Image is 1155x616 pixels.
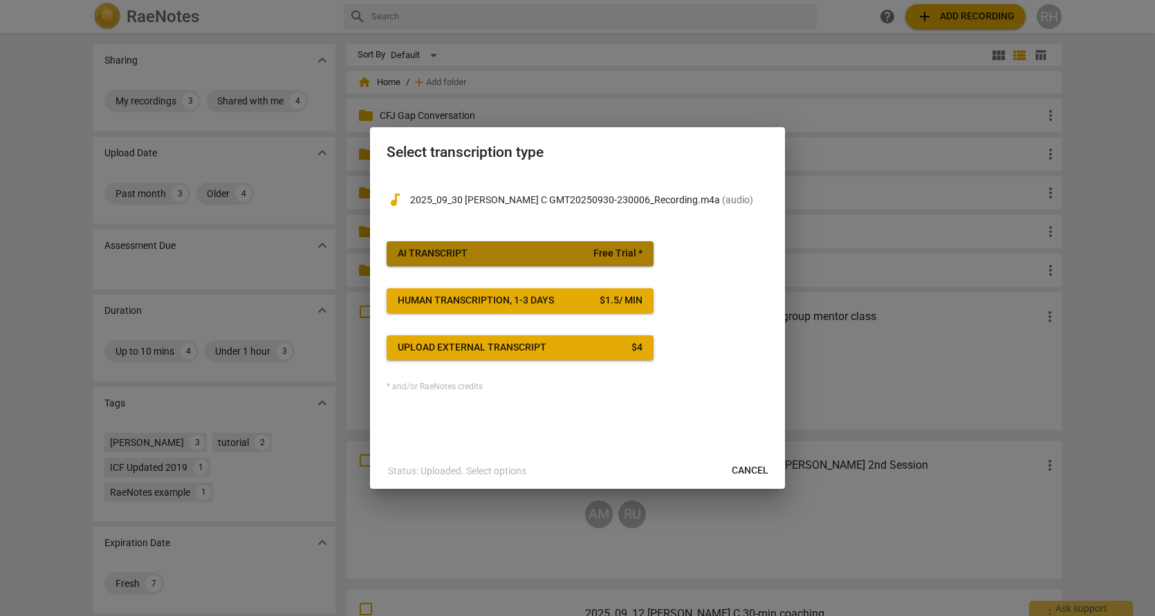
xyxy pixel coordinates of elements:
[388,464,526,478] p: Status: Uploaded. Select options
[398,294,554,308] div: Human transcription, 1-3 days
[410,193,768,207] p: 2025_09_30 Tracy C GMT20250930-230006_Recording.m4a(audio)
[387,241,654,266] button: AI TranscriptFree Trial *
[721,458,779,483] button: Cancel
[722,194,753,205] span: ( audio )
[387,144,768,161] h2: Select transcription type
[732,464,768,478] span: Cancel
[398,341,546,355] div: Upload external transcript
[387,192,403,208] span: audiotrack
[387,382,768,392] div: * and/or RaeNotes credits
[387,335,654,360] button: Upload external transcript$4
[600,294,643,308] div: $ 1.5 / min
[398,247,468,261] div: AI Transcript
[631,341,643,355] div: $ 4
[387,288,654,313] button: Human transcription, 1-3 days$1.5/ min
[593,247,643,261] span: Free Trial *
